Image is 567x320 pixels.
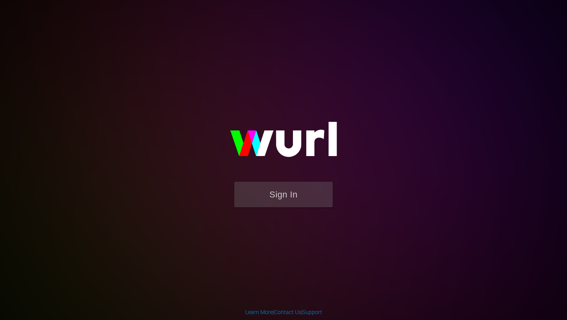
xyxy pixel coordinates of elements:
[234,182,333,207] button: Sign In
[245,309,273,315] a: Learn More
[302,309,322,315] a: Support
[274,309,301,315] a: Contact Us
[205,105,362,181] img: wurl-logo-on-black-223613ac3d8ba8fe6dc639794a292ebdb59501304c7dfd60c99c58986ef67473.svg
[245,308,322,316] div: | |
